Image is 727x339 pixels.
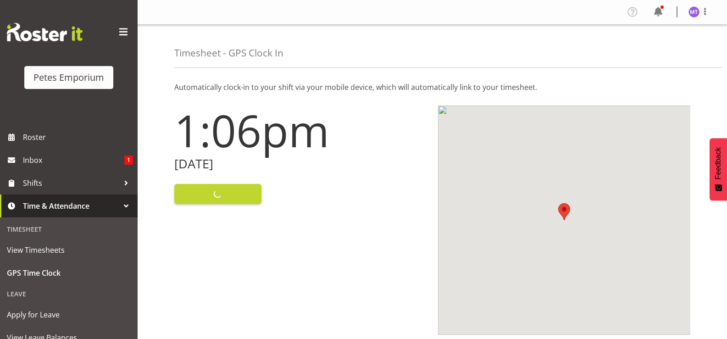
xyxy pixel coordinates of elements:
[710,138,727,200] button: Feedback - Show survey
[2,220,135,239] div: Timesheet
[174,48,283,58] h4: Timesheet - GPS Clock In
[23,153,124,167] span: Inbox
[7,243,131,257] span: View Timesheets
[23,176,119,190] span: Shifts
[23,199,119,213] span: Time & Attendance
[23,130,133,144] span: Roster
[714,147,722,179] span: Feedback
[174,82,690,93] p: Automatically clock-in to your shift via your mobile device, which will automatically link to you...
[2,284,135,303] div: Leave
[7,23,83,41] img: Rosterit website logo
[7,266,131,280] span: GPS Time Clock
[7,308,131,322] span: Apply for Leave
[2,303,135,326] a: Apply for Leave
[2,239,135,261] a: View Timesheets
[2,261,135,284] a: GPS Time Clock
[174,157,427,171] h2: [DATE]
[124,156,133,165] span: 1
[33,71,104,84] div: Petes Emporium
[174,106,427,155] h1: 1:06pm
[688,6,699,17] img: mya-taupawa-birkhead5814.jpg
